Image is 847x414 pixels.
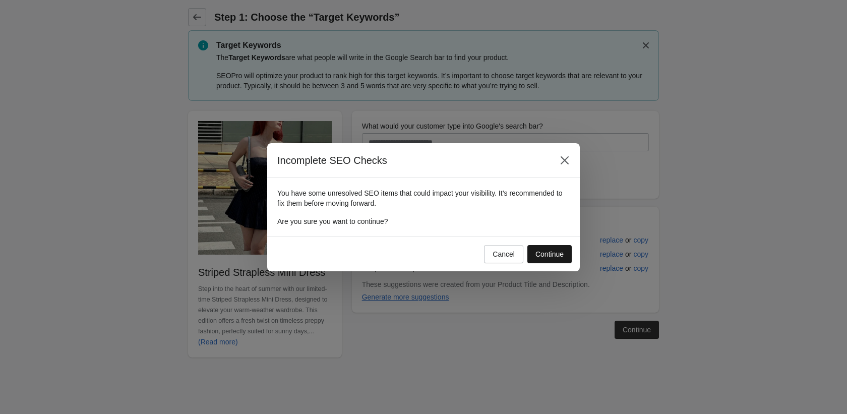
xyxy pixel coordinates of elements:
[556,151,574,169] button: Close
[484,245,523,263] button: Cancel
[277,188,570,208] p: You have some unresolved SEO items that could impact your visibility. It’s recommended to fix the...
[535,250,564,258] div: Continue
[277,216,570,226] p: Are you sure you want to continue?
[493,250,515,258] div: Cancel
[527,245,572,263] button: Continue
[277,153,546,167] h2: Incomplete SEO Checks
